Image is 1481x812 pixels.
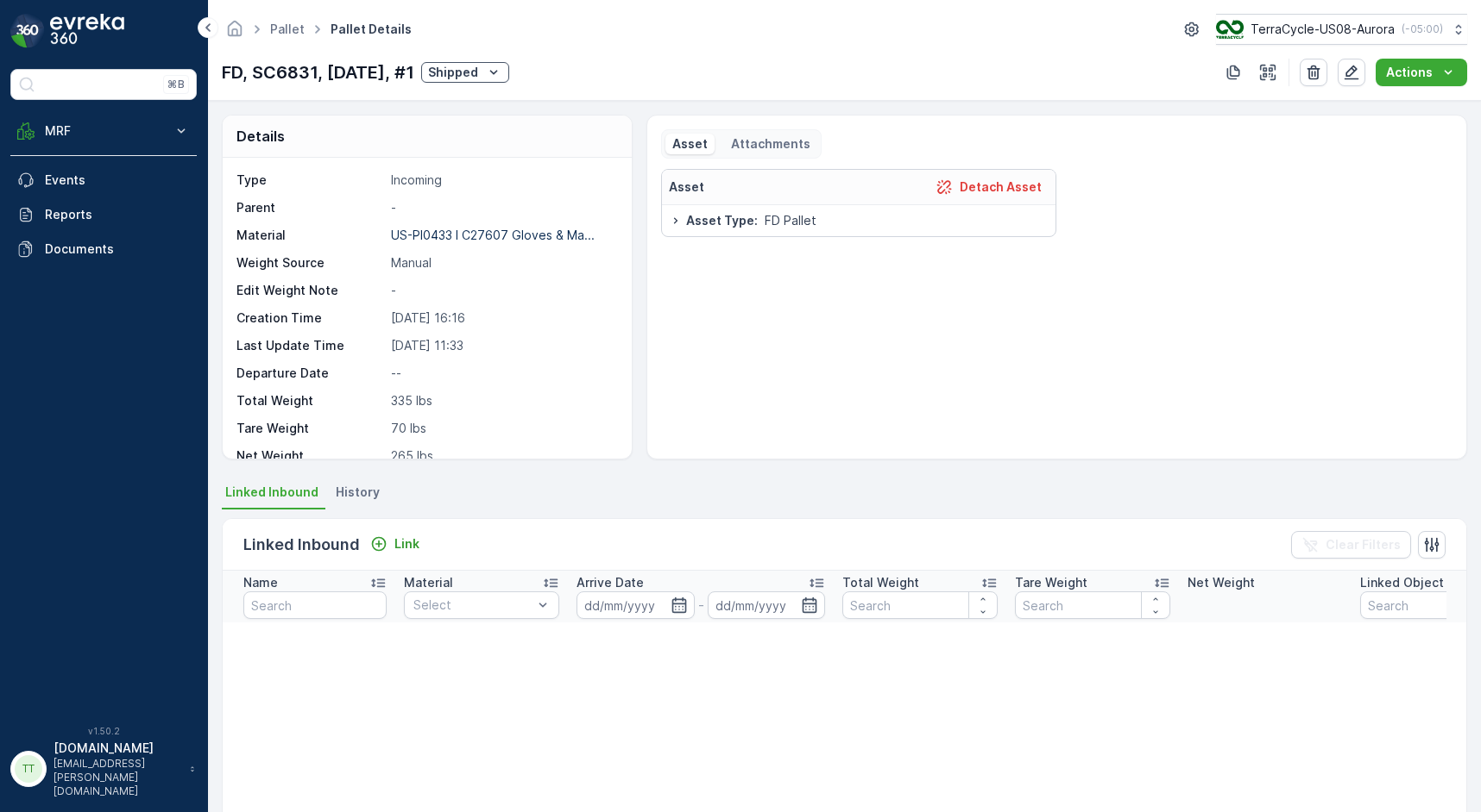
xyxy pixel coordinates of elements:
[669,178,704,196] p: Asset
[10,114,197,148] button: MRF
[54,757,181,798] p: [EMAIL_ADDRESS][PERSON_NAME][DOMAIN_NAME]
[236,172,384,189] p: Type
[728,135,810,153] p: Attachments
[960,178,1042,196] p: Detach Asset
[243,574,278,591] p: Name
[1216,20,1244,39] img: image_ci7OI47.png
[929,177,1049,197] button: Detach Asset
[765,212,816,229] span: FD Pallet
[391,228,595,242] p: US-PI0433 I C27607 Gloves & Ma...
[1360,574,1444,591] p: Linked Object
[45,122,162,140] p: MRF
[391,420,613,437] p: 70 lbs
[10,197,197,232] a: Reports
[50,14,124,48] img: logo_dark-DEwI_e13.png
[672,135,708,153] p: Asset
[236,199,384,216] p: Parent
[391,337,613,354] p: [DATE] 11:33
[1188,574,1255,591] p: Net Weight
[391,447,613,465] p: 265 lbs
[10,232,197,266] a: Documents
[270,22,305,36] a: Pallet
[236,365,384,382] p: Departure Date
[327,21,415,38] span: Pallet Details
[167,78,185,91] p: ⌘B
[10,726,197,736] span: v 1.50.2
[391,199,613,216] p: -
[336,484,380,501] span: History
[391,172,613,189] p: Incoming
[842,591,998,619] input: Search
[236,254,384,272] p: Weight Source
[236,282,384,299] p: Edit Weight Note
[1326,536,1401,553] p: Clear Filters
[391,309,613,327] p: [DATE] 16:16
[236,227,384,244] p: Material
[15,755,42,783] div: TT
[236,309,384,327] p: Creation Time
[686,212,758,229] span: Asset Type :
[421,62,509,83] button: Shipped
[236,337,384,354] p: Last Update Time
[1015,591,1170,619] input: Search
[842,574,919,591] p: Total Weight
[225,26,244,41] a: Homepage
[1386,64,1433,81] p: Actions
[243,533,360,557] p: Linked Inbound
[363,534,426,554] button: Link
[413,597,533,614] p: Select
[45,240,190,258] p: Documents
[404,574,453,591] p: Material
[54,740,181,757] p: [DOMAIN_NAME]
[698,595,704,615] p: -
[1216,14,1467,45] button: TerraCycle-US08-Aurora(-05:00)
[391,282,613,299] p: -
[391,392,613,409] p: 335 lbs
[10,163,197,197] a: Events
[391,254,613,272] p: Manual
[577,591,695,619] input: dd/mm/yyyy
[225,484,318,501] span: Linked Inbound
[1251,21,1395,38] p: TerraCycle-US08-Aurora
[577,574,644,591] p: Arrive Date
[45,172,190,189] p: Events
[222,59,414,85] p: FD, SC6831, [DATE], #1
[10,740,197,798] button: TT[DOMAIN_NAME][EMAIL_ADDRESS][PERSON_NAME][DOMAIN_NAME]
[10,14,45,48] img: logo
[243,591,387,619] input: Search
[236,420,384,437] p: Tare Weight
[1402,22,1443,36] p: ( -05:00 )
[1015,574,1087,591] p: Tare Weight
[45,206,190,223] p: Reports
[236,392,384,409] p: Total Weight
[708,591,826,619] input: dd/mm/yyyy
[236,126,285,147] p: Details
[428,64,478,81] p: Shipped
[394,535,419,553] p: Link
[236,447,384,465] p: Net Weight
[1376,59,1467,86] button: Actions
[1291,531,1411,559] button: Clear Filters
[391,365,613,382] p: --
